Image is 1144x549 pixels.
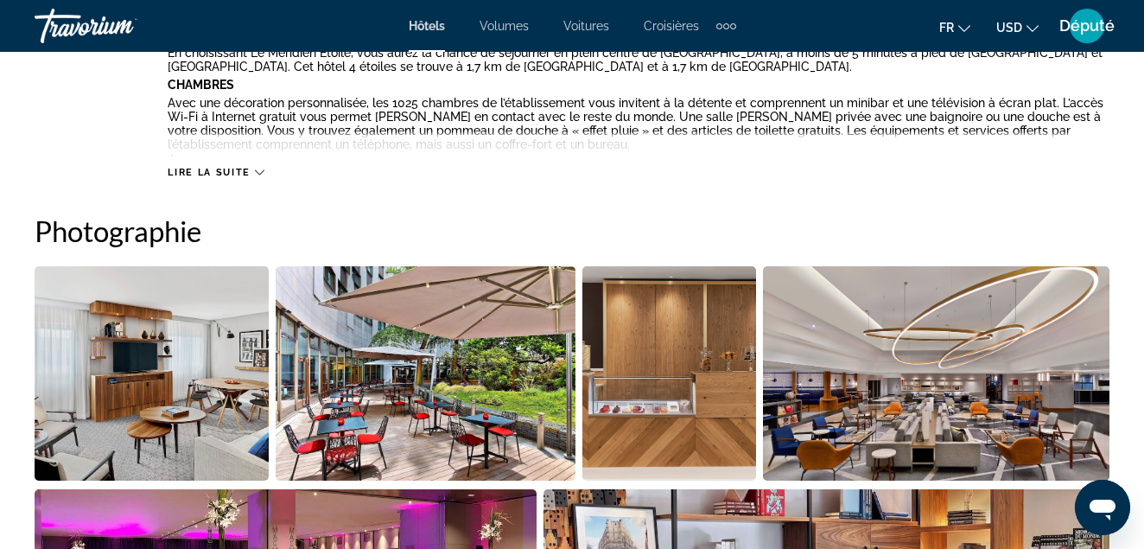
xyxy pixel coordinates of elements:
button: Éléments de navigation supplémentaires [716,12,736,40]
button: Changer la langue [939,15,970,40]
span: USD [996,21,1022,35]
button: Ouvrir le curseur d’image en plein écran [276,265,575,482]
iframe: Bouton de lancement de la fenêtre de messagerie [1075,480,1130,535]
div: La description [35,28,124,157]
span: Fr [939,21,954,35]
h2: Photographie [35,214,1109,248]
button: Changer de devise [996,15,1039,40]
button: Ouvrir le curseur d’image en plein écran [35,265,269,482]
p: En choisissant Le Méridien Etoile, vous aurez la chance de séjourner en plein centre de [GEOGRAPH... [168,46,1109,73]
a: Hôtels [409,19,445,33]
a: Volumes [480,19,529,33]
b: Chambres [168,78,234,92]
a: Voitures [563,19,609,33]
span: Lire la suite [168,167,250,178]
a: Croisières [644,19,699,33]
span: Député [1059,17,1115,35]
button: Ouvrir le curseur d’image en plein écran [582,265,756,482]
button: Lire la suite [168,166,264,179]
a: Travorium [35,3,207,48]
button: Ouvrir le curseur d’image en plein écran [763,265,1109,482]
p: Avec une décoration personnalisée, les 1025 chambres de l’établissement vous invitent à la détent... [168,96,1109,151]
button: Menu utilisateur [1065,8,1109,44]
